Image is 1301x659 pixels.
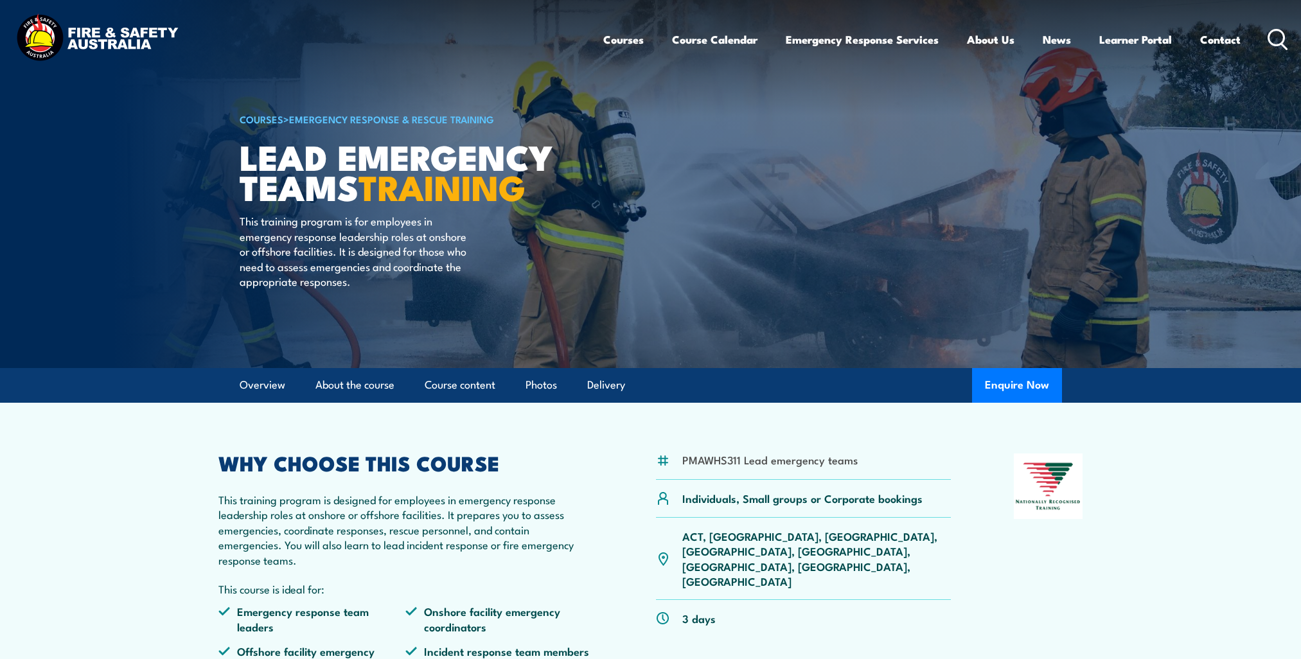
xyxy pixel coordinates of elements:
a: Delivery [587,368,625,402]
a: Photos [526,368,557,402]
a: News [1043,22,1071,57]
h1: Lead Emergency Teams [240,141,557,201]
h6: > [240,111,557,127]
a: Contact [1200,22,1241,57]
p: This course is ideal for: [218,581,594,596]
p: ACT, [GEOGRAPHIC_DATA], [GEOGRAPHIC_DATA], [GEOGRAPHIC_DATA], [GEOGRAPHIC_DATA], [GEOGRAPHIC_DATA... [682,529,951,589]
img: Nationally Recognised Training logo. [1014,453,1083,519]
a: Course content [425,368,495,402]
li: Emergency response team leaders [218,604,406,634]
a: Emergency Response Services [786,22,939,57]
p: This training program is for employees in emergency response leadership roles at onshore or offsh... [240,213,474,288]
a: Overview [240,368,285,402]
a: Learner Portal [1099,22,1172,57]
h2: WHY CHOOSE THIS COURSE [218,453,594,471]
p: Individuals, Small groups or Corporate bookings [682,491,923,505]
a: About Us [967,22,1014,57]
a: COURSES [240,112,283,126]
a: Emergency Response & Rescue Training [289,112,494,126]
li: PMAWHS311 Lead emergency teams [682,452,858,467]
a: About the course [315,368,394,402]
p: This training program is designed for employees in emergency response leadership roles at onshore... [218,492,594,567]
button: Enquire Now [972,368,1062,403]
strong: TRAINING [358,159,526,213]
p: 3 days [682,611,716,626]
a: Courses [603,22,644,57]
li: Onshore facility emergency coordinators [405,604,593,634]
a: Course Calendar [672,22,757,57]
